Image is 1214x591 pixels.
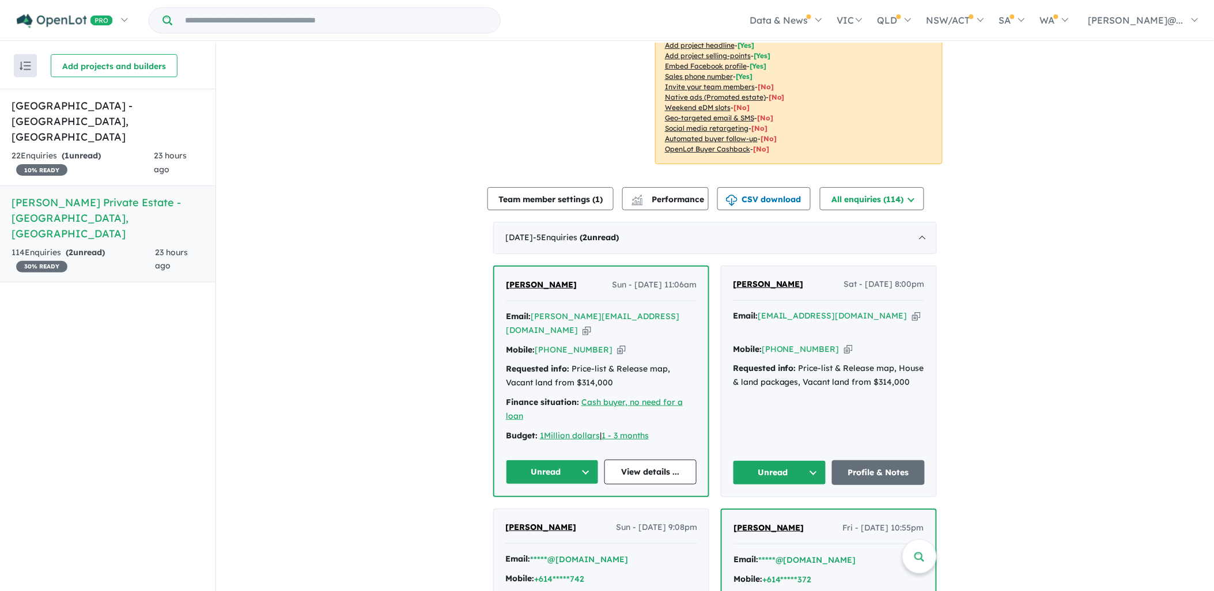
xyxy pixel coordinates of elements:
span: Fri - [DATE] 10:55pm [843,521,924,535]
u: Add project headline [665,41,735,50]
strong: Budget: [506,430,538,441]
strong: Email: [733,310,758,321]
img: download icon [726,195,738,206]
span: 2 [583,232,587,243]
u: Add project selling-points [665,51,751,60]
a: [PHONE_NUMBER] [762,344,839,354]
u: Automated buyer follow-up [665,134,758,143]
span: [No] [769,93,785,101]
span: [No] [757,113,773,122]
span: [PERSON_NAME] [733,522,804,533]
a: [PERSON_NAME] [733,521,804,535]
a: [PERSON_NAME][EMAIL_ADDRESS][DOMAIN_NAME] [506,311,679,335]
span: [ Yes ] [754,51,770,60]
a: [PERSON_NAME] [506,278,577,292]
strong: Requested info: [733,363,796,373]
div: 22 Enquir ies [12,149,154,177]
strong: Email: [506,311,531,321]
strong: Finance situation: [506,397,579,407]
button: CSV download [717,187,811,210]
span: [ No ] [758,82,774,91]
span: 1 [65,150,69,161]
a: View details ... [604,460,697,484]
button: Copy [617,344,626,356]
span: [No] [751,124,767,132]
h5: [PERSON_NAME] Private Estate - [GEOGRAPHIC_DATA] , [GEOGRAPHIC_DATA] [12,195,204,241]
span: [PERSON_NAME] [505,522,576,532]
span: [PERSON_NAME] [506,279,577,290]
strong: Email: [505,554,530,564]
span: [No] [753,145,769,153]
a: Profile & Notes [832,460,925,485]
u: Social media retargeting [665,124,748,132]
span: Performance [633,194,704,204]
strong: Mobile: [505,573,534,584]
u: Sales phone number [665,72,733,81]
u: OpenLot Buyer Cashback [665,145,750,153]
button: All enquiries (114) [820,187,924,210]
span: [PERSON_NAME] [733,279,804,289]
button: Copy [583,324,591,336]
span: [ Yes ] [738,41,754,50]
u: Invite your team members [665,82,755,91]
span: [No] [733,103,750,112]
button: Unread [733,460,826,485]
span: 23 hours ago [154,150,187,175]
img: Openlot PRO Logo White [17,14,113,28]
span: [No] [761,134,777,143]
span: - 5 Enquir ies [533,232,619,243]
div: 114 Enquir ies [12,246,155,274]
input: Try estate name, suburb, builder or developer [175,8,498,33]
strong: Mobile: [506,344,535,355]
button: Unread [506,460,599,484]
div: [DATE] [493,222,937,254]
h5: [GEOGRAPHIC_DATA] - [GEOGRAPHIC_DATA] , [GEOGRAPHIC_DATA] [12,98,204,145]
strong: ( unread) [66,247,105,257]
u: Weekend eDM slots [665,103,731,112]
div: | [506,429,697,443]
strong: ( unread) [62,150,101,161]
u: Geo-targeted email & SMS [665,113,754,122]
a: [PHONE_NUMBER] [535,344,612,355]
a: [EMAIL_ADDRESS][DOMAIN_NAME] [758,310,907,321]
span: 1 [595,194,600,204]
span: Sun - [DATE] 11:06am [612,278,697,292]
span: [PERSON_NAME]@... [1088,14,1183,26]
strong: Mobile: [733,574,762,584]
a: Cash buyer, no need for a loan [506,397,683,421]
u: Embed Facebook profile [665,62,747,70]
span: [ Yes ] [736,72,752,81]
strong: ( unread) [580,232,619,243]
div: Price-list & Release map, House & land packages, Vacant land from $314,000 [733,362,925,389]
strong: Mobile: [733,344,762,354]
button: Team member settings (1) [487,187,614,210]
span: Sun - [DATE] 9:08pm [616,521,697,535]
span: 23 hours ago [155,247,188,271]
u: Native ads (Promoted estate) [665,93,766,101]
span: 10 % READY [16,164,67,176]
button: Copy [912,310,921,322]
span: 30 % READY [16,261,67,272]
a: [PERSON_NAME] [733,278,804,291]
a: [PERSON_NAME] [505,521,576,535]
strong: Email: [733,554,758,565]
span: Sat - [DATE] 8:00pm [844,278,925,291]
a: 1 - 3 months [602,430,649,441]
span: 2 [69,247,73,257]
button: Copy [844,343,853,355]
a: 1Million dollars [540,430,600,441]
button: Add projects and builders [51,54,177,77]
strong: Requested info: [506,363,569,374]
div: Price-list & Release map, Vacant land from $314,000 [506,362,697,390]
img: line-chart.svg [632,195,642,201]
img: sort.svg [20,62,31,70]
span: [ Yes ] [750,62,766,70]
button: Performance [622,187,709,210]
img: bar-chart.svg [631,198,643,206]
